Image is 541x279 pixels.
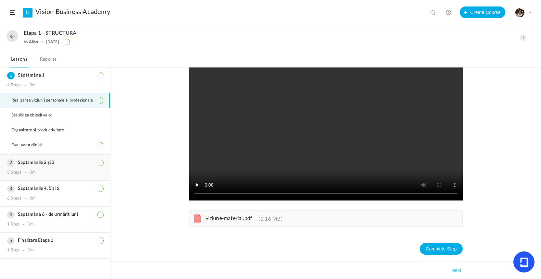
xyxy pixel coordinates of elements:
img: tempimagehs7pti.png [515,8,524,17]
div: 0m [30,196,36,201]
span: viziune-material.pdf [206,216,252,221]
a: Vision Business Academy [35,8,110,16]
h3: Săptămâna 6 - de urmărit luni [7,212,103,217]
div: 4 Steps [7,83,21,88]
span: Evaluarea zilnică [11,143,50,148]
button: Complete Step [420,243,462,255]
span: Etapa 1 - STRUCTURA [24,30,76,36]
h3: Săptămânile 2 și 3 [7,160,103,165]
div: 0m [28,248,34,253]
div: 1 Step [7,248,19,253]
div: 0m [30,83,36,88]
div: 1 Step [7,222,19,227]
cite: pdf [194,214,201,223]
div: 5 Steps [7,170,21,175]
span: Organizare și productivitate [11,128,72,133]
a: Reports [39,55,58,67]
h3: Finalizare Etapa 1 [7,238,103,243]
a: Lessons [10,55,29,67]
span: 2.16 MB [259,216,283,222]
div: 6 Steps [7,196,21,201]
button: Create Course [460,6,505,18]
button: Next [450,266,463,274]
h3: Săptămâna 1 [7,73,103,78]
div: 0m [30,170,36,175]
span: Realizarea viziunii personale și profesionale [11,98,101,103]
a: U [23,8,32,18]
div: by [24,40,38,44]
span: Stabilirea obiecitvelor [11,113,61,118]
div: [DATE] [46,40,59,44]
a: Alisa [29,39,38,44]
div: 0m [28,222,34,227]
h3: Săptămânile 4, 5 și 6 [7,186,103,191]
